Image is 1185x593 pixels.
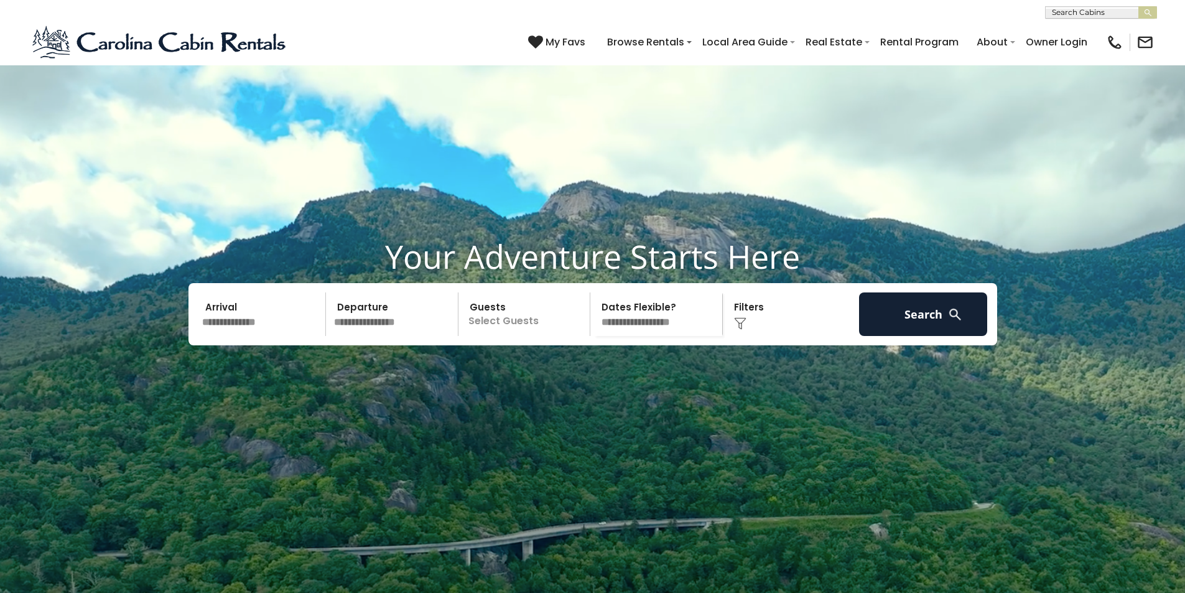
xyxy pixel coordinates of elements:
[734,317,746,330] img: filter--v1.png
[696,31,794,53] a: Local Area Guide
[859,292,988,336] button: Search
[970,31,1014,53] a: About
[1136,34,1154,51] img: mail-regular-black.png
[799,31,868,53] a: Real Estate
[462,292,590,336] p: Select Guests
[528,34,588,50] a: My Favs
[874,31,965,53] a: Rental Program
[31,24,289,61] img: Blue-2.png
[947,307,963,322] img: search-regular-white.png
[9,237,1176,276] h1: Your Adventure Starts Here
[601,31,690,53] a: Browse Rentals
[1020,31,1094,53] a: Owner Login
[546,34,585,50] span: My Favs
[1106,34,1123,51] img: phone-regular-black.png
